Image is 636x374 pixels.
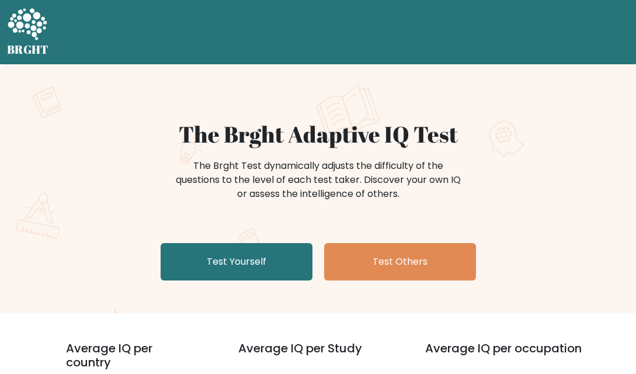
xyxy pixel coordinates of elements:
[7,43,49,57] h5: BRGHT
[238,341,397,369] h3: Average IQ per Study
[425,341,584,369] h3: Average IQ per occupation
[324,243,476,280] a: Test Others
[7,5,49,60] a: BRGHT
[161,243,312,280] a: Test Yourself
[172,159,464,201] div: The Brght Test dynamically adjusts the difficulty of the questions to the level of each test take...
[33,120,603,147] h1: The Brght Adaptive IQ Test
